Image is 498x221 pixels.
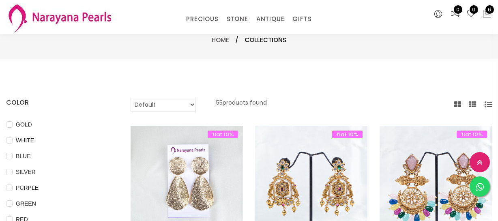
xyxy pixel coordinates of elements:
[186,13,218,25] a: PRECIOUS
[208,131,238,138] span: flat 10%
[482,9,492,19] button: 6
[485,5,494,14] span: 6
[13,136,37,145] span: WHITE
[457,131,487,138] span: flat 10%
[245,35,286,45] span: Collections
[13,152,34,161] span: BLUE
[292,13,311,25] a: GIFTS
[216,98,267,112] p: 55 products found
[454,5,462,14] span: 0
[13,199,39,208] span: GREEN
[470,5,478,14] span: 0
[212,36,229,44] a: Home
[227,13,248,25] a: STONE
[332,131,363,138] span: flat 10%
[6,98,106,107] h4: COLOR
[256,13,285,25] a: ANTIQUE
[13,183,42,192] span: PURPLE
[466,9,476,19] a: 0
[13,120,35,129] span: GOLD
[235,35,238,45] span: /
[13,167,39,176] span: SILVER
[451,9,460,19] a: 0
